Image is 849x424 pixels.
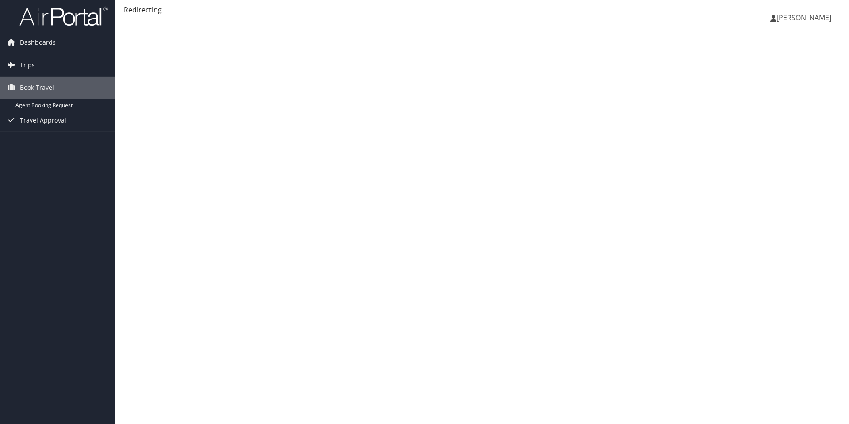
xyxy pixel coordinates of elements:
[20,77,54,99] span: Book Travel
[20,31,56,54] span: Dashboards
[770,4,840,31] a: [PERSON_NAME]
[19,6,108,27] img: airportal-logo.png
[776,13,831,23] span: [PERSON_NAME]
[20,109,66,131] span: Travel Approval
[124,4,840,15] div: Redirecting...
[20,54,35,76] span: Trips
